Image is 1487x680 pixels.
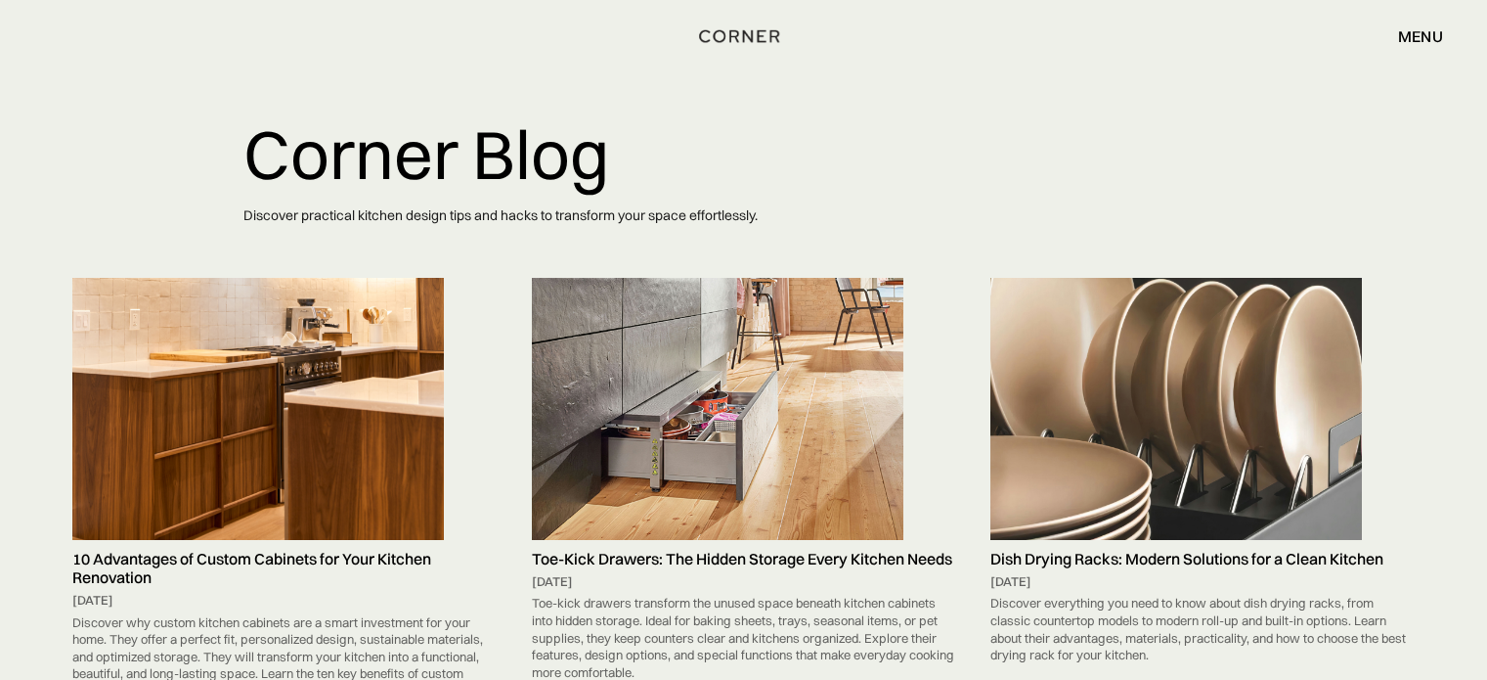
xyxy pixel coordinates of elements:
h5: 10 Advantages of Custom Cabinets for Your Kitchen Renovation [72,550,497,587]
a: Dish Drying Racks: Modern Solutions for a Clean Kitchen[DATE]Discover everything you need to know... [981,278,1424,668]
a: home [692,23,794,49]
h5: Toe-Kick Drawers: The Hidden Storage Every Kitchen Needs [532,550,956,568]
div: [DATE] [990,573,1415,591]
h5: Dish Drying Racks: Modern Solutions for a Clean Kitchen [990,550,1415,568]
div: [DATE] [72,592,497,610]
p: Discover practical kitchen design tips and hacks to transform your space effortlessly. [243,192,1245,240]
div: menu [1398,28,1443,44]
div: [DATE] [532,573,956,591]
div: menu [1378,20,1443,53]
h1: Corner Blog [243,117,1245,192]
div: Discover everything you need to know about dish drying racks, from classic countertop models to m... [990,590,1415,668]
